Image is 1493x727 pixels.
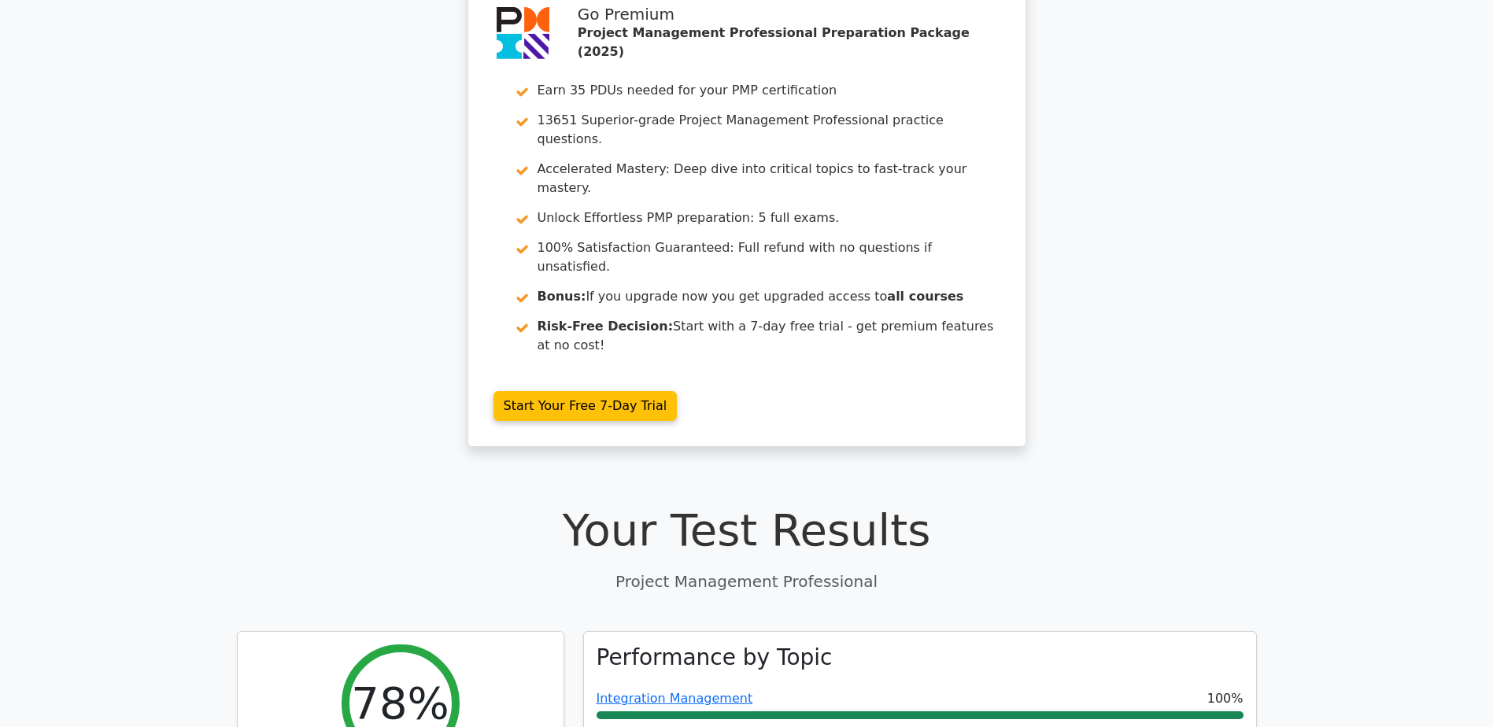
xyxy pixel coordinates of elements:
h3: Performance by Topic [597,644,833,671]
p: Project Management Professional [237,570,1257,593]
a: Integration Management [597,691,753,706]
h1: Your Test Results [237,504,1257,556]
a: Start Your Free 7-Day Trial [493,391,678,421]
span: 100% [1207,689,1244,708]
